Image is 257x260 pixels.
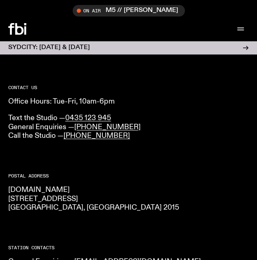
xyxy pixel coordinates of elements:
[8,85,249,90] h2: CONTACT US
[65,114,111,122] a: 0435 123 945
[73,5,185,17] button: On AirM5 // [PERSON_NAME]
[8,45,90,51] h3: SYDCITY: [DATE] & [DATE]
[8,174,249,178] h2: Postal Address
[64,132,130,139] a: [PHONE_NUMBER]
[74,123,141,131] a: [PHONE_NUMBER]
[8,114,249,141] p: Text the Studio — General Enquiries — Call the Studio —
[8,246,249,250] h2: Station Contacts
[8,186,249,213] p: [DOMAIN_NAME] [STREET_ADDRESS] [GEOGRAPHIC_DATA], [GEOGRAPHIC_DATA] 2015
[8,97,249,106] p: Office Hours: Tue-Fri, 10am-6pm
